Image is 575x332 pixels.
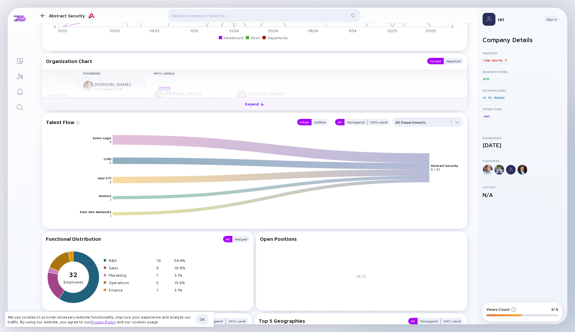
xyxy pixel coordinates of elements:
tspan: 0 [451,24,454,29]
text: 2 [109,180,111,184]
a: Lists [8,53,32,68]
text: Intel 471 [98,176,111,180]
button: Current [427,58,444,64]
div: Marketing [109,273,154,278]
tspan: 08/24 [308,29,318,33]
tspan: 05/24 [268,29,278,33]
a: Investor Map [8,68,32,84]
button: Outflow [312,119,329,125]
div: R&D [109,258,154,263]
button: Departed [444,58,463,64]
div: Cyber Security [483,57,503,63]
button: Sign In [544,16,560,22]
div: VP/C-Level [226,318,248,324]
tspan: 02/25 [387,29,397,33]
text: Hunters [99,194,111,198]
tspan: 05/23 [110,29,120,33]
h2: Company Details [483,36,562,43]
button: Managerial [417,318,441,324]
tspan: 05/25 [426,29,436,33]
div: B2B [483,76,489,82]
div: 1 [156,288,172,292]
div: AI [483,94,487,101]
text: Sumo Logic [93,136,111,140]
div: ML [487,94,493,101]
tspan: 0 [54,24,56,29]
div: IT [504,57,508,63]
text: 1 [110,198,111,202]
button: Inflow [297,119,312,125]
button: All [223,236,232,242]
div: N/A [260,247,464,305]
div: 6 [156,265,172,270]
button: Managerial [344,119,368,125]
div: Open Positions [260,236,464,242]
div: BigData [493,94,505,101]
div: Sales [109,265,154,270]
div: Top 5 Geographies [259,318,402,324]
div: 15.6% [174,280,190,285]
button: Expand [42,97,467,110]
text: Abstract Security [431,164,458,168]
div: Organization Chart [46,58,421,64]
div: VP/C-Level [441,318,463,324]
tspan: Employees [64,280,83,284]
div: N/A [483,192,562,198]
div: 5 [156,280,172,285]
div: 3.1% [174,273,190,278]
text: Cribl [104,157,111,161]
div: Industry [483,51,562,55]
div: Hi! [498,17,539,22]
div: Abstract Security [49,12,95,20]
button: Managerial [202,318,226,324]
a: Privacy Policy [90,319,116,324]
div: SaaS [483,113,491,119]
div: 19 [156,258,172,263]
div: 1 [156,273,172,278]
div: Finance [109,288,154,292]
text: Palo Alto Networks [80,210,111,214]
div: 18.8% [174,265,190,270]
div: Founders [483,159,562,163]
tspan: 11/23 [190,29,198,33]
div: [DATE] [483,142,562,148]
a: Reminders [8,84,32,99]
button: OK [196,314,209,324]
div: Operations [109,280,154,285]
div: 3.1% [174,288,190,292]
div: 59.4% [174,258,190,263]
div: Views Count [486,307,516,312]
tspan: 11/24 [348,29,356,33]
div: Expand [241,99,268,109]
div: Established [483,136,562,140]
button: VP/C-Level [368,119,390,125]
tspan: 01/23 [58,29,67,33]
button: All [408,318,417,324]
button: Merged [232,236,250,242]
text: 9 / 32 [431,168,440,172]
div: Business Model [483,70,562,74]
div: Other Tags [483,107,562,111]
button: All [335,119,344,125]
tspan: 32 [69,271,78,279]
div: Talent Flow [46,117,291,127]
div: We use cookies to provide necessary website functionality, improve your experience and analyze ou... [8,315,193,324]
img: Profile Picture [483,13,495,26]
div: Technologies [483,88,562,92]
tspan: 02/24 [229,29,239,33]
text: 1 [110,214,111,218]
div: 3/ 6 [551,307,558,312]
a: Search [8,99,32,114]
